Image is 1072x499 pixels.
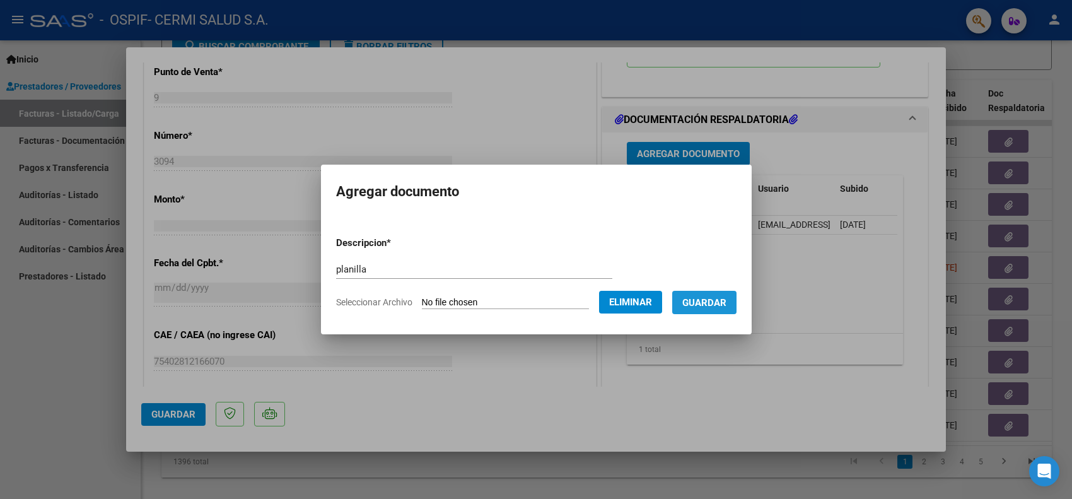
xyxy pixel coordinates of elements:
span: Eliminar [609,296,652,308]
button: Guardar [672,291,737,314]
h2: Agregar documento [336,180,737,204]
button: Eliminar [599,291,662,314]
div: Open Intercom Messenger [1029,456,1059,486]
span: Seleccionar Archivo [336,297,412,307]
p: Descripcion [336,236,457,250]
span: Guardar [682,297,726,308]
